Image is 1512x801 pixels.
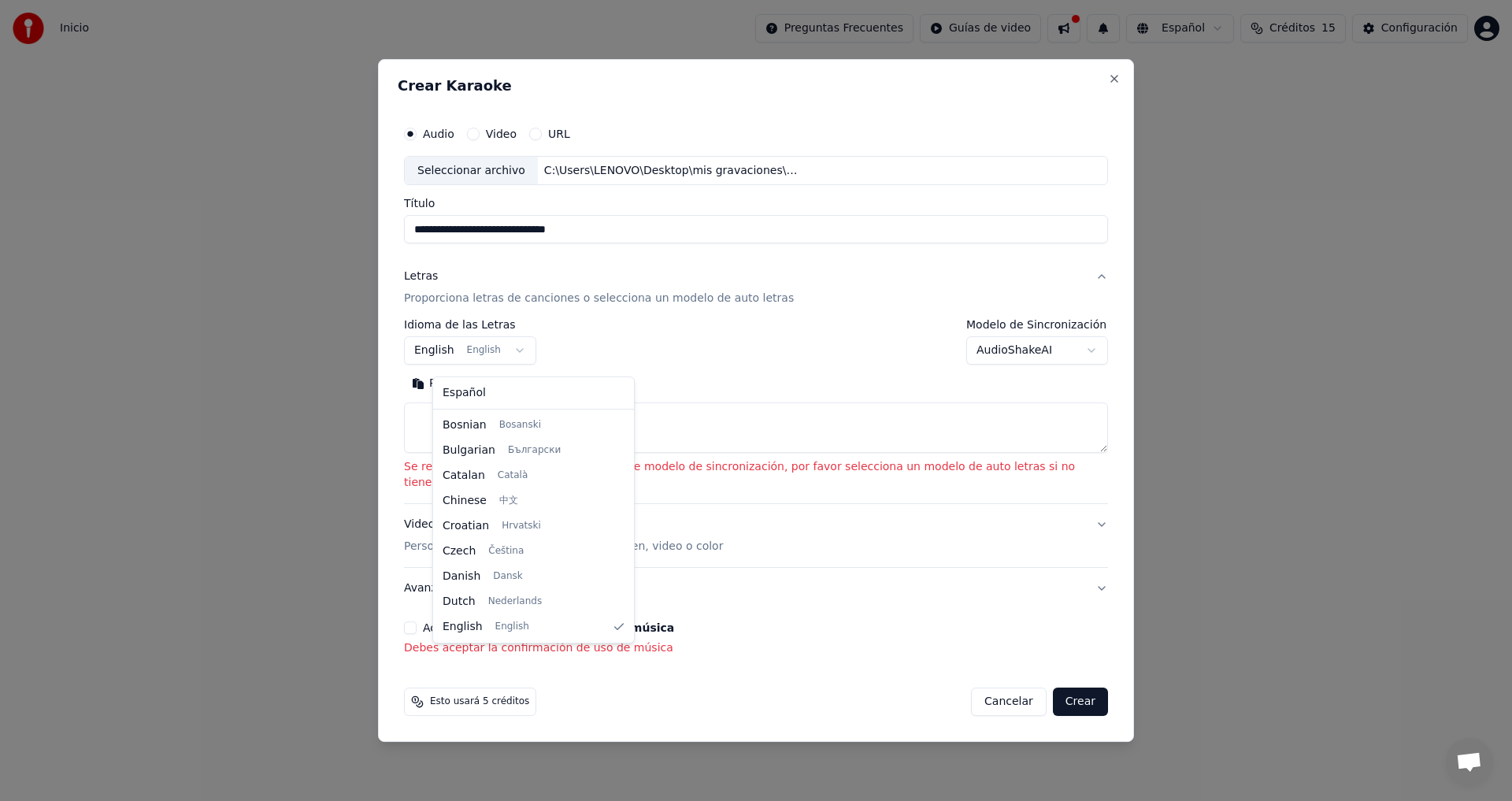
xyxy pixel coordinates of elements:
span: English [443,619,483,635]
span: Bosnian [443,417,487,433]
span: 中文 [499,495,518,507]
span: Català [498,469,528,482]
span: Bulgarian [443,443,495,458]
span: English [495,621,529,633]
span: Bosanski [499,419,541,432]
span: Czech [443,543,476,559]
span: Dansk [493,570,522,583]
span: Български [508,444,561,457]
span: Croatian [443,518,489,534]
span: Catalan [443,468,485,484]
span: Danish [443,569,480,584]
span: Čeština [488,545,524,558]
span: Español [443,385,486,401]
span: Chinese [443,493,487,509]
span: Hrvatski [502,520,541,532]
span: Dutch [443,594,476,610]
span: Nederlands [488,595,542,608]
